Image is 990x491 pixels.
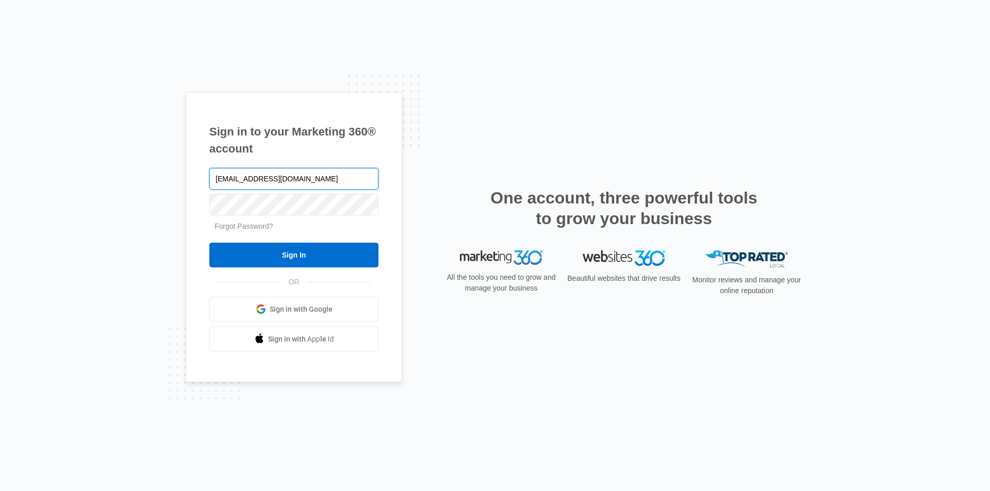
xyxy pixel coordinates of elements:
h2: One account, three powerful tools to grow your business [487,188,761,229]
a: Sign in with Apple Id [209,327,378,351]
input: Sign In [209,243,378,267]
input: Email [209,168,378,190]
a: Forgot Password? [214,222,273,230]
span: OR [282,277,307,287]
a: Sign in with Google [209,297,378,321]
img: Top Rated Local [705,250,788,267]
p: All the tools you need to grow and manage your business [443,272,559,294]
p: Monitor reviews and manage your online reputation [689,275,804,296]
img: Websites 360 [583,250,665,265]
span: Sign in with Apple Id [268,334,334,345]
span: Sign in with Google [270,304,333,315]
img: Marketing 360 [460,250,542,265]
p: Beautiful websites that drive results [566,273,682,284]
h1: Sign in to your Marketing 360® account [209,123,378,157]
